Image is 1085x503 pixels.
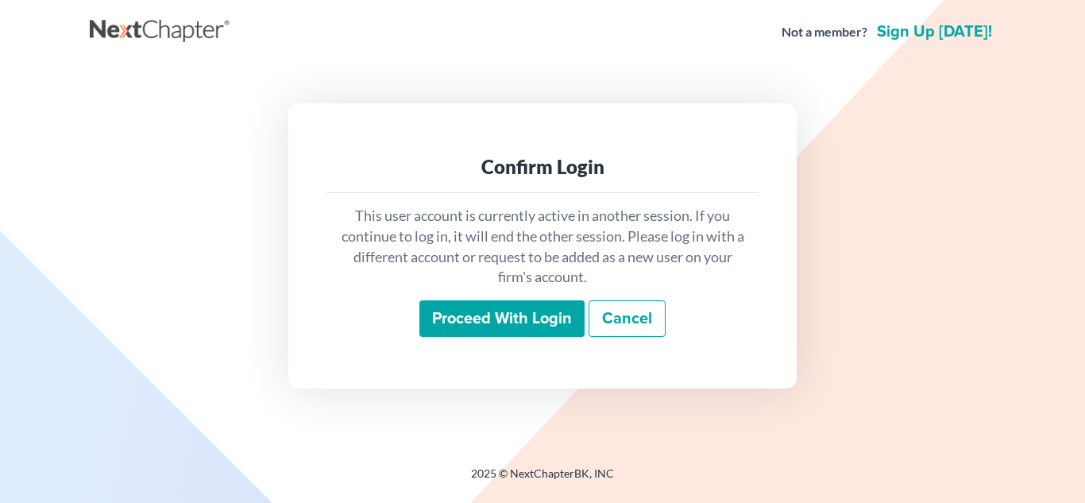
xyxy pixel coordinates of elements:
a: Sign up [DATE]! [874,24,995,40]
a: Cancel [589,300,666,337]
p: This user account is currently active in another session. If you continue to log in, it will end ... [339,206,746,288]
input: Proceed with login [419,300,585,337]
div: Confirm Login [339,154,746,180]
strong: Not a member? [782,23,867,41]
div: 2025 © NextChapterBK, INC [90,466,995,494]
